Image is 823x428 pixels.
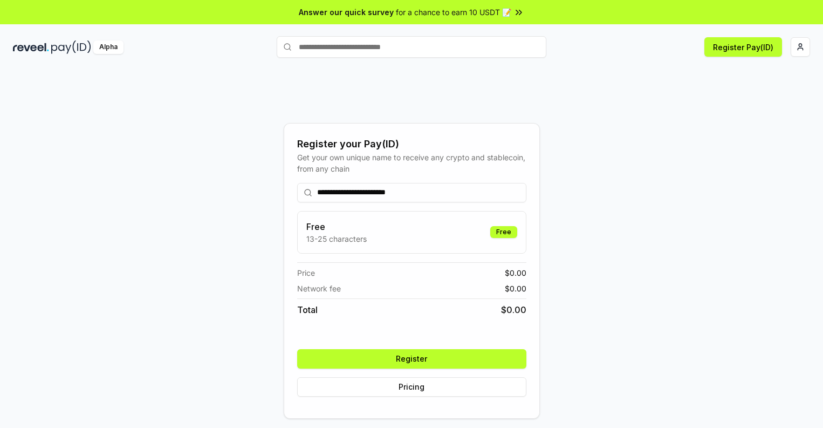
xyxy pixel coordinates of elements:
[297,303,318,316] span: Total
[490,226,517,238] div: Free
[306,220,367,233] h3: Free
[13,40,49,54] img: reveel_dark
[297,283,341,294] span: Network fee
[396,6,511,18] span: for a chance to earn 10 USDT 📝
[505,267,526,278] span: $ 0.00
[297,377,526,397] button: Pricing
[93,40,124,54] div: Alpha
[306,233,367,244] p: 13-25 characters
[297,349,526,369] button: Register
[501,303,526,316] span: $ 0.00
[297,152,526,174] div: Get your own unique name to receive any crypto and stablecoin, from any chain
[505,283,526,294] span: $ 0.00
[297,267,315,278] span: Price
[299,6,394,18] span: Answer our quick survey
[704,37,782,57] button: Register Pay(ID)
[297,137,526,152] div: Register your Pay(ID)
[51,40,91,54] img: pay_id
